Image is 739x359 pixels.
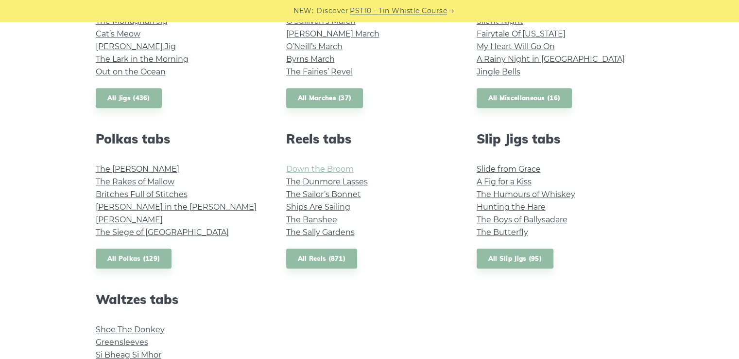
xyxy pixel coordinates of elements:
h2: Waltzes tabs [96,292,263,307]
a: Shoe The Donkey [96,325,165,334]
a: O’Neill’s March [286,42,343,51]
span: NEW: [293,5,313,17]
a: The Humours of Whiskey [477,190,575,199]
a: The Sailor’s Bonnet [286,190,361,199]
a: The Sally Gardens [286,228,355,237]
a: [PERSON_NAME] March [286,29,379,38]
a: Cat’s Meow [96,29,140,38]
a: The Butterfly [477,228,528,237]
a: The Rakes of Mallow [96,177,174,186]
a: Byrns March [286,54,335,64]
a: The Lark in the Morning [96,54,189,64]
a: The [PERSON_NAME] [96,164,179,174]
a: [PERSON_NAME] [96,215,163,224]
span: Discover [316,5,348,17]
a: Ships Are Sailing [286,202,350,212]
a: PST10 - Tin Whistle Course [350,5,447,17]
h2: Reels tabs [286,131,453,146]
a: Britches Full of Stitches [96,190,188,199]
a: All Reels (871) [286,249,358,269]
a: The Fairies’ Revel [286,67,353,76]
a: The Dunmore Lasses [286,177,368,186]
a: The Banshee [286,215,337,224]
a: A Rainy Night in [GEOGRAPHIC_DATA] [477,54,625,64]
a: Down the Broom [286,164,354,174]
a: The Boys of Ballysadare [477,215,567,224]
h2: Slip Jigs tabs [477,131,644,146]
a: All Marches (37) [286,88,363,108]
a: Jingle Bells [477,67,520,76]
a: [PERSON_NAME] in the [PERSON_NAME] [96,202,257,212]
a: All Miscellaneous (16) [477,88,572,108]
a: My Heart Will Go On [477,42,555,51]
a: The Siege of [GEOGRAPHIC_DATA] [96,228,229,237]
a: Greensleeves [96,338,148,347]
a: All Polkas (129) [96,249,172,269]
a: All Jigs (436) [96,88,162,108]
a: Hunting the Hare [477,202,546,212]
a: Fairytale Of [US_STATE] [477,29,566,38]
h2: Polkas tabs [96,131,263,146]
a: Slide from Grace [477,164,541,174]
a: [PERSON_NAME] Jig [96,42,176,51]
a: Out on the Ocean [96,67,166,76]
a: A Fig for a Kiss [477,177,532,186]
a: All Slip Jigs (95) [477,249,553,269]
